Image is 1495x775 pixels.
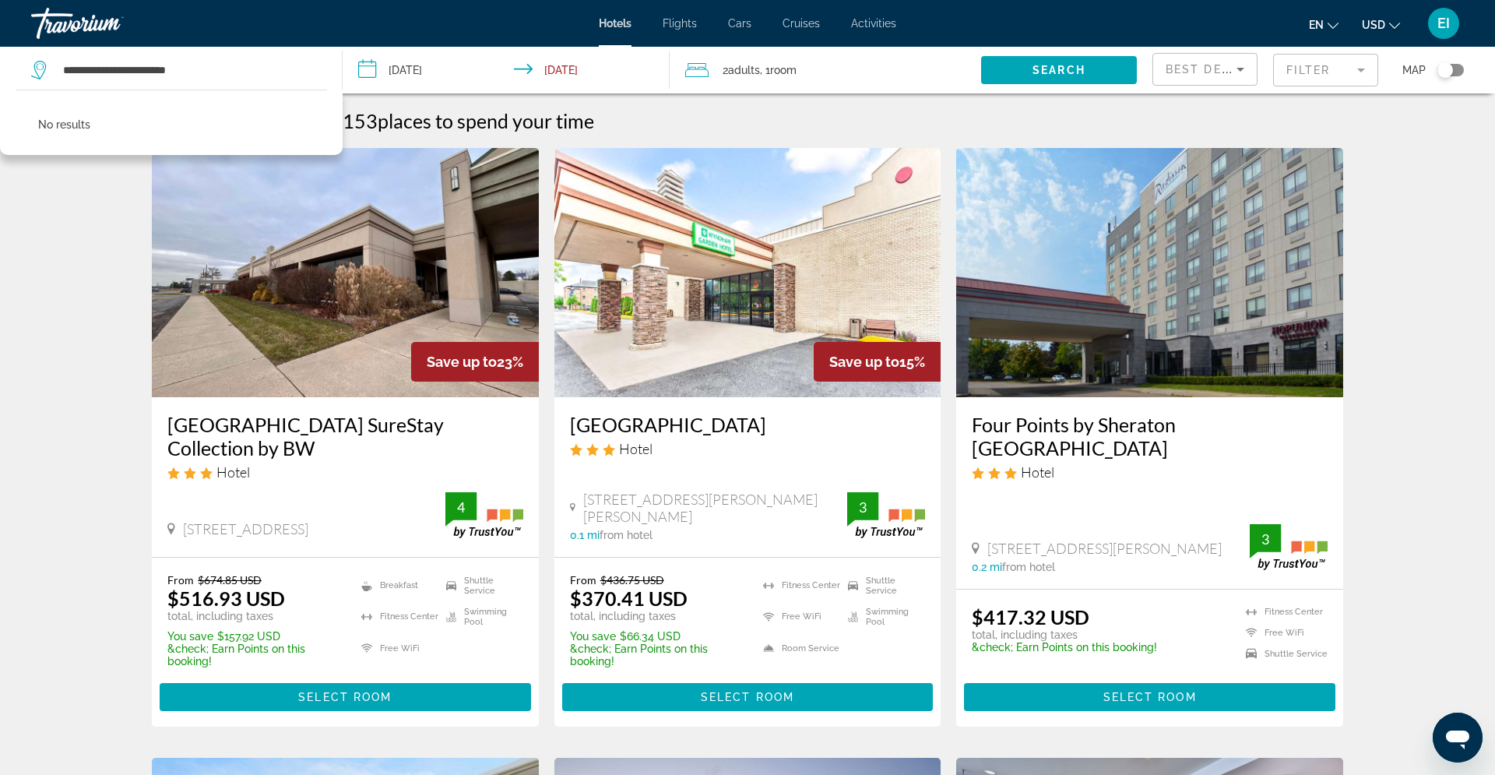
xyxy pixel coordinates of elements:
span: [STREET_ADDRESS][PERSON_NAME][PERSON_NAME] [583,491,847,525]
h2: 153 [343,109,594,132]
a: Select Room [160,687,531,704]
img: Hotel image [956,148,1343,397]
a: [GEOGRAPHIC_DATA] [570,413,926,436]
li: Swimming Pool [840,605,925,629]
span: [STREET_ADDRESS] [183,520,308,537]
p: &check; Earn Points on this booking! [570,643,744,668]
button: Change currency [1362,13,1400,36]
span: Hotel [1021,463,1054,481]
li: Swimming Pool [438,605,523,629]
iframe: Button to launch messaging window [1433,713,1483,763]
div: 3 [847,498,878,516]
button: Search [981,56,1137,84]
a: Hotels [599,17,631,30]
img: Hotel image [554,148,941,397]
span: [STREET_ADDRESS][PERSON_NAME] [987,540,1222,557]
span: Select Room [1103,691,1197,703]
p: &check; Earn Points on this booking! [167,643,342,668]
button: Select Room [964,683,1335,711]
p: &check; Earn Points on this booking! [972,641,1157,653]
button: Check-in date: Sep 24, 2025 Check-out date: Sep 29, 2025 [343,47,670,93]
a: Flights [663,17,697,30]
span: Adults [728,64,760,76]
span: EI [1437,16,1450,31]
li: Shuttle Service [438,573,523,597]
span: From [570,573,596,587]
div: 15% [814,342,941,382]
p: total, including taxes [167,610,342,622]
button: Select Room [562,683,934,711]
button: Filter [1273,53,1378,87]
span: places to spend your time [378,109,594,132]
span: en [1309,19,1324,31]
button: Select Room [160,683,531,711]
a: Travorium [31,3,187,44]
div: 3 star Hotel [570,440,926,457]
p: $66.34 USD [570,630,744,643]
ins: $370.41 USD [570,587,688,610]
span: USD [1362,19,1385,31]
span: 2 [723,59,760,81]
a: Select Room [964,687,1335,704]
span: Best Deals [1166,63,1247,76]
img: trustyou-badge.svg [847,492,925,538]
img: Hotel image [152,148,539,397]
span: , 1 [760,59,797,81]
div: 23% [411,342,539,382]
div: 3 [1250,530,1281,548]
div: 3 star Hotel [167,463,523,481]
p: No results [38,114,90,136]
li: Fitness Center [1238,605,1328,618]
span: Save up to [427,354,497,370]
p: $157.92 USD [167,630,342,643]
span: Hotel [619,440,653,457]
span: from hotel [600,529,653,541]
ins: $417.32 USD [972,605,1089,629]
li: Fitness Center [755,573,840,597]
li: Free WiFi [755,605,840,629]
li: Breakfast [354,573,438,597]
a: [GEOGRAPHIC_DATA] SureStay Collection by BW [167,413,523,460]
a: Cruises [783,17,820,30]
li: Free WiFi [354,636,438,660]
button: User Menu [1423,7,1464,40]
span: From [167,573,194,587]
button: Toggle map [1426,63,1464,77]
a: Cars [728,17,751,30]
a: Activities [851,17,896,30]
li: Shuttle Service [1238,647,1328,661]
span: Save up to [829,354,899,370]
img: trustyou-badge.svg [1250,524,1328,570]
span: Map [1402,59,1426,81]
li: Room Service [755,636,840,660]
li: Shuttle Service [840,573,925,597]
li: Free WiFi [1238,626,1328,639]
button: Travelers: 2 adults, 0 children [670,47,981,93]
ins: $516.93 USD [167,587,285,610]
button: Change language [1309,13,1338,36]
li: Fitness Center [354,605,438,629]
span: Room [770,64,797,76]
del: $674.85 USD [198,573,262,587]
span: Select Room [701,691,794,703]
p: total, including taxes [570,610,744,622]
span: You save [570,630,616,643]
span: You save [167,630,213,643]
span: Hotel [216,463,250,481]
span: 0.2 mi [972,561,1002,573]
div: 4 [445,498,477,516]
span: Search [1032,64,1085,76]
span: Select Room [298,691,392,703]
img: trustyou-badge.svg [445,492,523,538]
a: Select Room [562,687,934,704]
